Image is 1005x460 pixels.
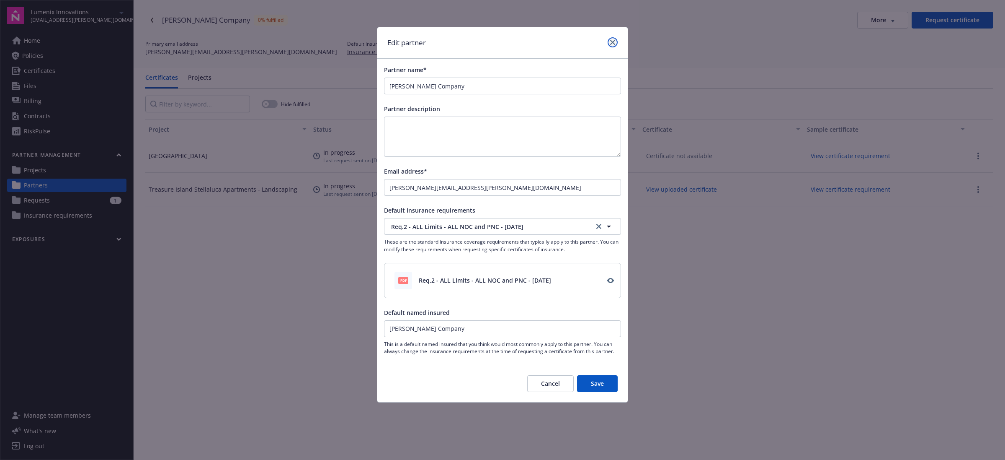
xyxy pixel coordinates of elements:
span: These are the standard insurance coverage requirements that typically apply to this partner. You ... [384,238,621,252]
span: This is a default named insured that you think would most commonly apply to this partner. You can... [384,340,621,355]
a: clear selection [594,221,604,231]
span: Default insurance requirements [384,206,475,214]
button: Save [577,375,618,392]
span: Req.2 - ALL Limits - ALL NOC and PNC - [DATE] [391,222,582,231]
h1: Edit partner [387,37,426,48]
button: Cancel [527,375,574,392]
span: Req.2 - ALL Limits - ALL NOC and PNC - June 18 2025 [419,276,551,285]
span: Default named insured [384,309,450,317]
button: Req.2 - ALL Limits - ALL NOC and PNC - [DATE]clear selection [384,218,621,235]
span: Partner name* [384,66,427,74]
span: Email address* [384,167,427,175]
span: Partner description [384,105,440,113]
a: View [604,274,617,287]
span: pdf [398,277,408,283]
a: close [608,37,618,47]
